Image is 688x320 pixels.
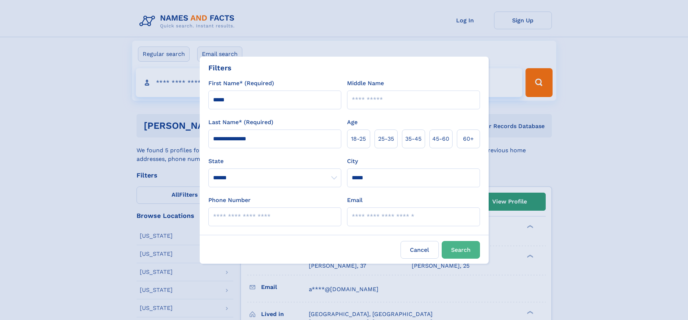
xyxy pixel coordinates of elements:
[442,241,480,259] button: Search
[401,241,439,259] label: Cancel
[378,135,394,143] span: 25‑35
[208,157,341,166] label: State
[208,118,273,127] label: Last Name* (Required)
[208,196,251,205] label: Phone Number
[347,79,384,88] label: Middle Name
[347,118,358,127] label: Age
[405,135,421,143] span: 35‑45
[347,157,358,166] label: City
[347,196,363,205] label: Email
[432,135,449,143] span: 45‑60
[463,135,474,143] span: 60+
[351,135,366,143] span: 18‑25
[208,79,274,88] label: First Name* (Required)
[208,62,232,73] div: Filters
